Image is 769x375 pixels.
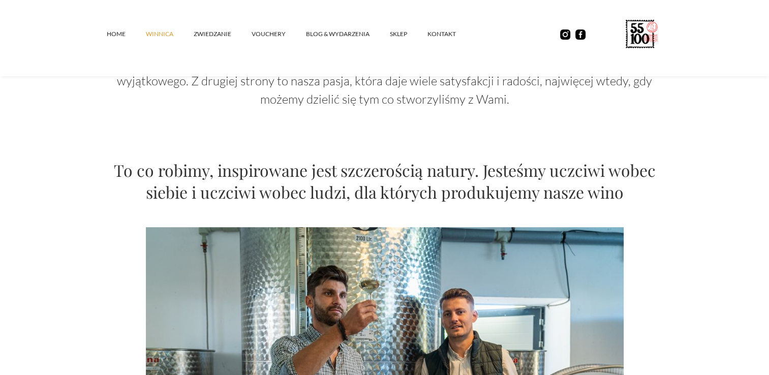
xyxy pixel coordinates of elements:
[306,19,390,49] a: Blog & Wydarzenia
[107,159,662,203] h2: To co robimy, inspirowane jest szczerością natury. Jesteśmy uczciwi wobec siebie i uczciwi wobec ...
[390,19,427,49] a: SKLEP
[146,19,194,49] a: winnica
[427,19,476,49] a: kontakt
[252,19,306,49] a: vouchery
[194,19,252,49] a: ZWIEDZANIE
[107,19,146,49] a: Home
